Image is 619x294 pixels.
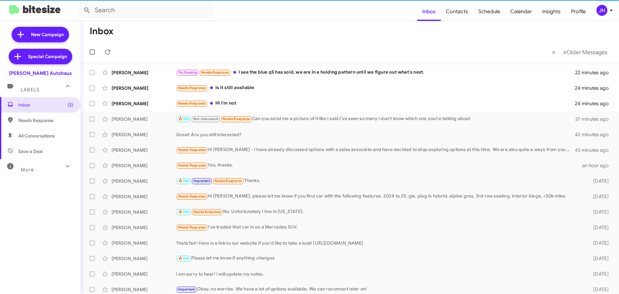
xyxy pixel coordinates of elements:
[67,102,73,108] span: (3)
[201,70,229,75] span: Needs Response
[583,271,614,277] div: [DATE]
[18,117,73,124] span: Needs Response
[548,46,559,59] button: Previous
[176,146,575,154] div: Hi [PERSON_NAME] - I have already discussed options with a sales associate and have decided to st...
[583,209,614,215] div: [DATE]
[575,85,614,91] div: 24 minutes ago
[583,224,614,231] div: [DATE]
[176,208,583,216] div: No. Unfortunately I live in [US_STATE].
[178,179,189,183] span: 🔥 Hot
[178,148,206,152] span: Needs Response
[178,101,206,106] span: Needs Response
[214,179,242,183] span: Needs Response
[178,225,206,229] span: Needs Response
[575,131,614,138] div: 42 minutes ago
[90,26,113,36] h1: Inbox
[12,27,69,42] a: New Campaign
[112,147,176,153] div: [PERSON_NAME]
[548,46,611,59] nav: Page navigation example
[559,46,611,59] button: Next
[112,240,176,246] div: [PERSON_NAME]
[583,178,614,184] div: [DATE]
[112,131,176,138] div: [PERSON_NAME]
[28,53,67,60] span: Special Campaign
[583,240,614,246] div: [DATE]
[31,31,64,38] span: New Campaign
[176,255,583,262] div: Please let me know if anything changes
[222,117,250,121] span: Needs Response
[178,287,195,291] span: Important
[176,162,582,169] div: Yes, thanks.
[112,100,176,107] div: [PERSON_NAME]
[112,193,176,200] div: [PERSON_NAME]
[596,5,607,16] div: JH
[582,162,614,169] div: an hour ago
[178,194,206,198] span: Needs Response
[176,286,583,293] div: Okay, no worries. We have a lot of options available. We can reconnect later on!
[575,116,614,122] div: 37 minutes ago
[18,148,43,155] span: Save a Deal
[112,178,176,184] div: [PERSON_NAME]
[441,2,473,21] a: Contacts
[9,49,72,64] a: Special Campaign
[112,271,176,277] div: [PERSON_NAME]
[18,102,73,108] span: Inbox
[112,85,176,91] div: [PERSON_NAME]
[176,193,583,200] div: Hi [PERSON_NAME], please let me know if you find car with the following features. 2024 to 25, gle...
[176,240,583,246] div: Thats fair! Here is a link to our website if you'd like to take a look! [URL][DOMAIN_NAME]
[176,84,575,92] div: Is it still available
[537,2,566,21] a: Insights
[18,133,55,139] span: All Conversations
[176,69,575,76] div: I see the blue q5 has sold, we are in a holding pattern until we figure out what's next.
[176,271,583,277] div: I am sorry to hear! I will update my notes.
[583,286,614,293] div: [DATE]
[78,3,213,18] input: Search
[112,116,176,122] div: [PERSON_NAME]
[193,117,218,121] span: Not-Interested
[112,255,176,262] div: [PERSON_NAME]
[552,48,555,56] span: «
[193,210,221,214] span: Needs Response
[112,69,176,76] div: [PERSON_NAME]
[583,255,614,262] div: [DATE]
[21,87,39,93] span: Labels
[473,2,505,21] a: Schedule
[178,256,189,260] span: 🔥 Hot
[178,70,197,75] span: Try Pausing
[566,2,591,21] a: Profile
[112,162,176,169] div: [PERSON_NAME]
[563,48,566,56] span: »
[575,147,614,153] div: 43 minutes ago
[178,210,189,214] span: 🔥 Hot
[505,2,537,21] a: Calendar
[21,167,34,173] span: More
[112,209,176,215] div: [PERSON_NAME]
[566,49,607,56] span: Older Messages
[112,286,176,293] div: [PERSON_NAME]
[176,224,583,231] div: I've traded that car in on a Mercedes SUV.
[176,177,583,185] div: Thanks.
[176,131,575,138] div: Great! Are you still interested?
[112,224,176,231] div: [PERSON_NAME]
[417,2,441,21] a: Inbox
[9,70,72,76] div: [PERSON_NAME] Autohaus
[583,193,614,200] div: [DATE]
[178,163,206,167] span: Needs Response
[176,115,575,123] div: Can you send me a picture of it like I said I've seen so many I don't know which one you're talki...
[193,179,210,183] span: Important
[591,5,612,16] button: JH
[575,69,614,76] div: 22 minutes ago
[178,117,189,121] span: 🔥 Hot
[575,100,614,107] div: 24 minutes ago
[178,86,206,90] span: Needs Response
[176,100,575,107] div: Hi I'm not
